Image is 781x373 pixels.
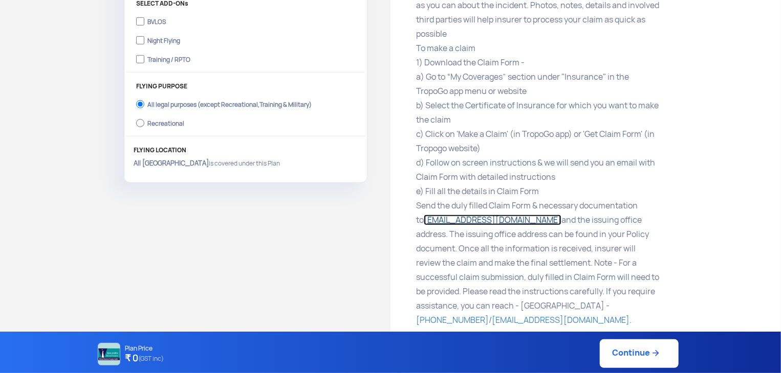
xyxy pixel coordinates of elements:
span: (GST inc) [139,352,164,365]
img: ic_arrow_forward_blue.svg [650,348,661,358]
input: Recreational [136,116,144,130]
a: [EMAIL_ADDRESS][DOMAIN_NAME] [424,215,561,225]
input: BVLOS [136,14,144,29]
div: Recreational [147,120,184,124]
div: Training / RPTO [147,56,190,60]
p: is covered under this Plan [134,159,358,168]
div: BVLOS [147,18,166,22]
h4: ₹ 0 [125,352,164,365]
div: All legal purposes (except Recreational,Training & Military) [147,101,312,105]
strong: All [GEOGRAPHIC_DATA] [134,159,209,168]
input: Night Flying [136,33,144,48]
img: NATIONAL [98,343,120,365]
p: FLYING LOCATION [134,147,358,154]
a: [PHONE_NUMBER] [416,315,489,325]
input: Training / RPTO [136,52,144,66]
input: All legal purposes (except Recreational,Training & Military) [136,97,144,111]
p: FLYING PURPOSE [136,83,355,90]
div: Night Flying [147,37,180,41]
a: Continue [600,339,679,368]
p: Plan Price [125,345,164,352]
a: [EMAIL_ADDRESS][DOMAIN_NAME] [492,315,630,325]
